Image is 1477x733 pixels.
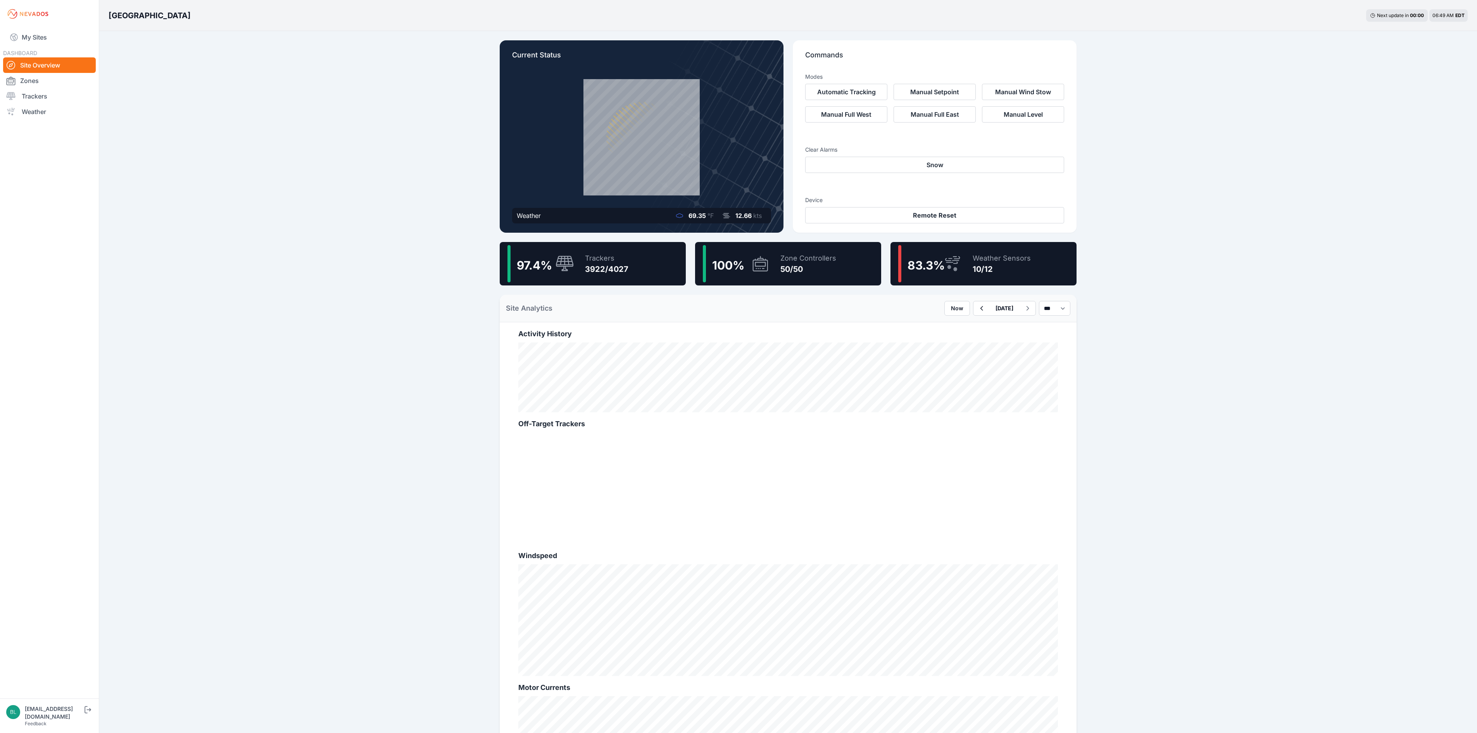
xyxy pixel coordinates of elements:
span: 83.3 % [908,258,945,272]
a: Trackers [3,88,96,104]
div: Zone Controllers [780,253,836,264]
a: Feedback [25,721,47,726]
div: 3922/4027 [585,264,628,275]
button: Remote Reset [805,207,1064,223]
img: blippencott@invenergy.com [6,705,20,719]
img: Nevados [6,8,50,20]
h3: [GEOGRAPHIC_DATA] [109,10,191,21]
h3: Clear Alarms [805,146,1064,154]
div: [EMAIL_ADDRESS][DOMAIN_NAME] [25,705,83,721]
span: Next update in [1377,12,1409,18]
button: Automatic Tracking [805,84,887,100]
p: Current Status [512,50,771,67]
span: 06:49 AM [1432,12,1454,18]
div: 00 : 00 [1410,12,1424,19]
a: 97.4%Trackers3922/4027 [500,242,686,285]
button: Now [944,301,970,316]
h3: Device [805,196,1064,204]
h2: Site Analytics [506,303,552,314]
h2: Activity History [518,328,1058,339]
span: 69.35 [688,212,706,220]
button: Manual Full West [805,106,887,123]
button: Snow [805,157,1064,173]
span: DASHBOARD [3,50,37,56]
h2: Windspeed [518,550,1058,561]
span: 97.4 % [517,258,552,272]
h2: Motor Currents [518,682,1058,693]
span: EDT [1455,12,1465,18]
div: Trackers [585,253,628,264]
nav: Breadcrumb [109,5,191,26]
h3: Modes [805,73,823,81]
button: Manual Wind Stow [982,84,1064,100]
button: Manual Level [982,106,1064,123]
button: Manual Setpoint [894,84,976,100]
p: Commands [805,50,1064,67]
div: 50/50 [780,264,836,275]
button: Manual Full East [894,106,976,123]
span: 100 % [712,258,744,272]
div: Weather Sensors [973,253,1031,264]
div: 10/12 [973,264,1031,275]
a: Zones [3,73,96,88]
span: 12.66 [735,212,752,220]
a: 83.3%Weather Sensors10/12 [890,242,1077,285]
a: My Sites [3,28,96,47]
span: kts [753,212,762,220]
button: [DATE] [989,301,1020,315]
a: Weather [3,104,96,119]
a: 100%Zone Controllers50/50 [695,242,881,285]
h2: Off-Target Trackers [518,418,1058,429]
span: °F [707,212,714,220]
div: Weather [517,211,541,220]
a: Site Overview [3,57,96,73]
